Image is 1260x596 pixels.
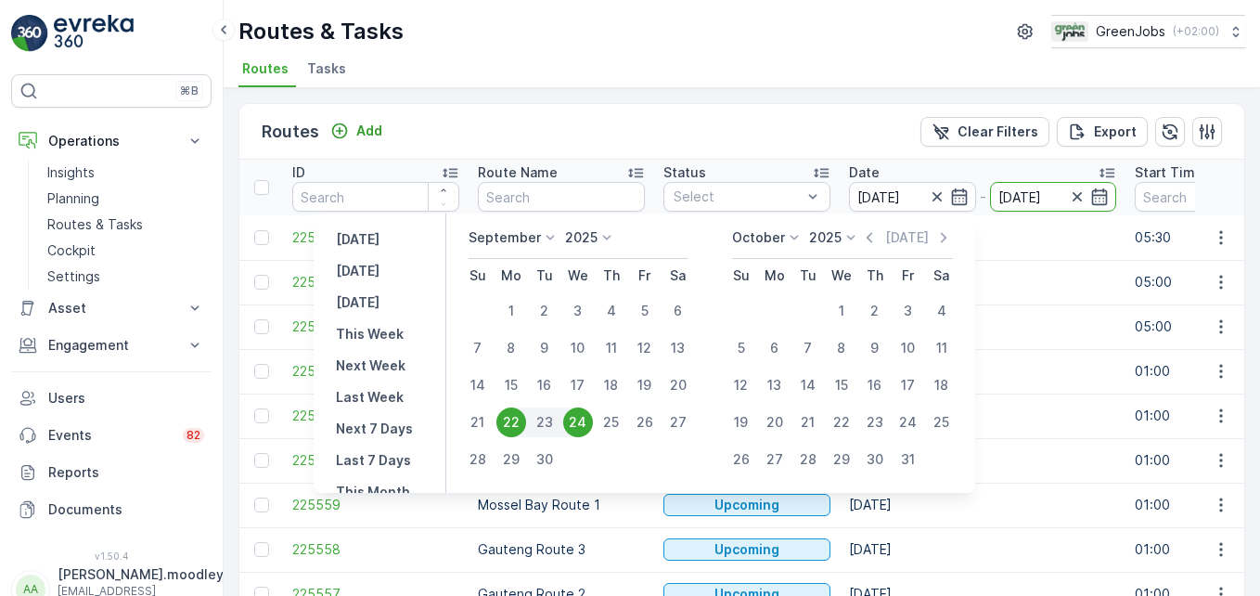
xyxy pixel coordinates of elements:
div: 4 [927,296,957,326]
span: Routes [242,59,289,78]
span: Tasks [307,59,346,78]
p: Asset [48,299,174,317]
a: 225559 [292,496,459,514]
a: 225674 [292,228,459,247]
a: 225558 [292,540,459,559]
td: [DATE] [840,304,1125,349]
a: Reports [11,454,212,491]
p: Date [849,163,880,182]
div: 6 [663,296,693,326]
div: 27 [663,408,693,437]
div: Toggle Row Selected [254,408,269,423]
input: dd/mm/yyyy [849,182,976,212]
div: 6 [760,333,790,363]
th: Saturday [662,259,695,292]
p: Clear Filters [958,123,1038,141]
div: 12 [726,370,756,400]
p: Last Week [336,388,404,407]
div: 24 [894,408,923,437]
div: 3 [563,296,593,326]
div: 28 [463,445,493,474]
p: Export [1094,123,1137,141]
p: - [980,186,986,208]
div: 18 [927,370,957,400]
p: 2025 [809,228,842,247]
div: 18 [597,370,626,400]
div: Toggle Row Selected [254,319,269,334]
button: Yesterday [328,228,387,251]
td: [DATE] [840,483,1125,527]
div: Toggle Row Selected [254,364,269,379]
div: 17 [563,370,593,400]
button: Next Week [328,355,413,377]
th: Friday [628,259,662,292]
p: This Month [336,483,410,501]
p: Routes [262,119,319,145]
div: 5 [630,296,660,326]
p: GreenJobs [1096,22,1165,41]
button: Today [328,260,387,282]
div: 11 [597,333,626,363]
p: Route Name [478,163,558,182]
p: [DATE] [336,230,379,249]
p: Cockpit [47,241,96,260]
a: Insights [40,160,212,186]
div: 29 [496,445,526,474]
div: 20 [663,370,693,400]
div: 26 [726,445,756,474]
p: Insights [47,163,95,182]
div: 30 [530,445,559,474]
a: Settings [40,264,212,290]
a: 225562 [292,362,459,381]
p: Next 7 Days [336,420,413,438]
div: 12 [630,333,660,363]
th: Monday [495,259,528,292]
div: 3 [894,296,923,326]
th: Sunday [461,259,495,292]
div: 13 [760,370,790,400]
th: Friday [892,259,925,292]
p: Events [48,426,172,445]
div: 16 [860,370,890,400]
a: 225646 [292,273,459,292]
button: Operations [11,123,212,160]
div: Toggle Row Selected [254,275,269,290]
p: October [732,228,785,247]
button: Clear Filters [920,117,1049,147]
img: Green_Jobs_Logo.png [1051,21,1088,42]
div: 8 [496,333,526,363]
p: Routes & Tasks [47,215,143,234]
p: Planning [47,189,99,208]
div: 20 [760,408,790,437]
div: 15 [496,370,526,400]
div: Toggle Row Selected [254,542,269,557]
a: 225561 [292,407,459,425]
div: 21 [463,408,493,437]
span: v 1.50.4 [11,551,212,562]
div: 9 [860,333,890,363]
th: Saturday [925,259,958,292]
div: 10 [563,333,593,363]
a: Planning [40,186,212,212]
div: 9 [530,333,559,363]
div: 28 [793,445,823,474]
div: 14 [793,370,823,400]
button: Next 7 Days [328,418,420,440]
div: 7 [463,333,493,363]
button: Last 7 Days [328,449,418,472]
div: 29 [827,445,856,474]
button: Last Week [328,386,411,408]
td: [DATE] [840,527,1125,572]
th: Tuesday [528,259,561,292]
a: Cockpit [40,238,212,264]
input: Search [478,182,645,212]
input: dd/mm/yyyy [990,182,1117,212]
div: 2 [860,296,890,326]
div: 8 [827,333,856,363]
button: Add [323,120,390,142]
